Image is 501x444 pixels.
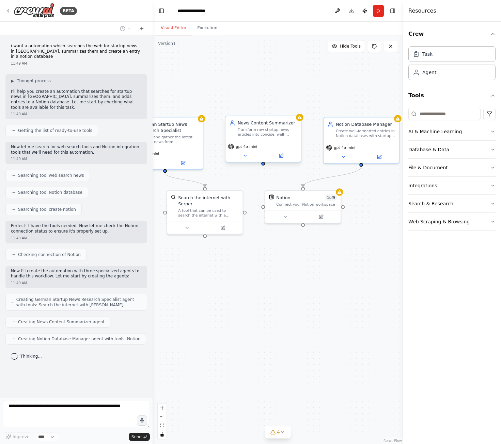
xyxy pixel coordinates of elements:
[14,3,54,18] img: Logo
[336,129,395,138] div: Create well-formatted entries in Notion databases with startup news summaries, ensuring proper ca...
[408,86,496,105] button: Tools
[140,121,199,133] div: German Startup News Research Specialist
[11,269,142,279] p: Now I'll create the automation with three specialized agents to handle this workflow. Let me star...
[18,319,105,325] span: Creating News Content Summarizer agent
[18,336,140,342] span: Creating Notion Database Manager agent with tools: Notion
[13,434,29,440] span: Improve
[408,105,496,236] div: Tools
[408,123,496,140] button: AI & Machine Learning
[158,41,176,46] div: Version 1
[408,213,496,230] button: Web Scraping & Browsing
[157,6,166,16] button: Hide left sidebar
[18,128,92,133] span: Getting the list of ready-to-use tools
[11,144,142,155] p: Now let me search for web search tools and Notion integration tools that we'll need for this auto...
[158,404,167,412] button: zoom in
[334,145,356,150] span: gpt-4o-mini
[136,24,147,33] button: Start a new chat
[362,153,396,161] button: Open in side panel
[264,152,298,159] button: Open in side panel
[11,236,142,241] div: 11:49 AM
[166,159,200,167] button: Open in side panel
[117,24,134,33] button: Switch to previous chat
[11,223,142,234] p: Perfect! I have the tools needed. Now let me check the Notion connection status to ensure it's pr...
[11,61,142,66] div: 11:49 AM
[140,135,199,144] div: Search and gather the latest startup news from [GEOGRAPHIC_DATA], focusing on funding rounds, new...
[171,194,176,199] img: SerperDevTool
[265,426,291,439] button: 4
[236,144,257,149] span: gpt-4o-mini
[328,41,365,52] button: Hide Tools
[323,117,400,164] div: Notion Database ManagerCreate well-formatted entries in Notion databases with startup news summar...
[422,51,433,57] div: Task
[60,7,77,15] div: BETA
[269,194,274,199] img: Notion
[11,44,142,59] p: i want a automation which searches the web for startup news in [GEOGRAPHIC_DATA], summarizes them...
[325,194,337,201] span: Number of enabled actions
[18,190,82,195] span: Searching tool Notion database
[20,354,42,359] span: Thinking...
[18,173,84,178] span: Searching tool web search news
[177,7,213,14] nav: breadcrumb
[408,195,496,212] button: Search & Research
[300,167,364,187] g: Edge from 6f174ae0-3c71-46f2-a84c-08f8eada04dc to fe2da236-d8c0-41ab-be7f-2ba1ff5e25ee
[408,7,436,15] h4: Resources
[11,112,142,117] div: 11:49 AM
[11,156,142,161] div: 11:49 AM
[162,173,208,187] g: Edge from b2011ce0-b22c-429d-a453-9663cd9ccfa4 to aad1c33d-8c47-4af4-8dbc-d9bc59c3a74e
[158,412,167,421] button: zoom out
[192,21,223,35] button: Execution
[225,117,301,164] div: News Content SummarizerTransform raw startup news articles into concise, well-structured summarie...
[408,177,496,194] button: Integrations
[276,194,290,201] div: Notion
[265,190,341,224] div: NotionNotion1of9Connect your Notion workspace
[276,202,337,207] div: Connect your Notion workspace
[238,127,297,137] div: Transform raw startup news articles into concise, well-structured summaries that highlight key in...
[11,78,14,84] span: ▶
[158,430,167,439] button: toggle interactivity
[238,120,297,126] div: News Content Summarizer
[18,252,81,257] span: Checking connection of Notion
[408,141,496,158] button: Database & Data
[167,190,243,235] div: SerperDevToolSearch the internet with SerperA tool that can be used to search the internet with a...
[11,89,142,110] p: I'll help you create an automation that searches for startup news in [GEOGRAPHIC_DATA], summarize...
[11,78,51,84] button: ▶Thought process
[158,404,167,439] div: React Flow controls
[383,439,402,443] a: React Flow attribution
[277,429,280,436] span: 4
[131,434,142,440] span: Send
[138,151,159,156] span: gpt-4o-mini
[17,78,51,84] span: Thought process
[303,213,338,221] button: Open in side panel
[3,432,32,441] button: Improve
[11,280,142,286] div: 11:49 AM
[158,421,167,430] button: fit view
[127,117,203,170] div: German Startup News Research SpecialistSearch and gather the latest startup news from [GEOGRAPHIC...
[178,208,239,218] div: A tool that can be used to search the internet with a search_query. Supports different search typ...
[422,69,436,76] div: Agent
[336,121,395,127] div: Notion Database Manager
[408,159,496,176] button: File & Document
[16,297,141,308] span: Creating German Startup News Research Specialist agent with tools: Search the internet with [PERS...
[18,207,76,212] span: Searching tool create notion
[155,21,192,35] button: Visual Editor
[408,44,496,86] div: Crew
[408,24,496,44] button: Crew
[178,194,239,207] div: Search the internet with Serper
[129,433,150,441] button: Send
[205,224,240,232] button: Open in side panel
[137,415,147,426] button: Click to speak your automation idea
[388,6,397,16] button: Hide right sidebar
[340,44,361,49] span: Hide Tools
